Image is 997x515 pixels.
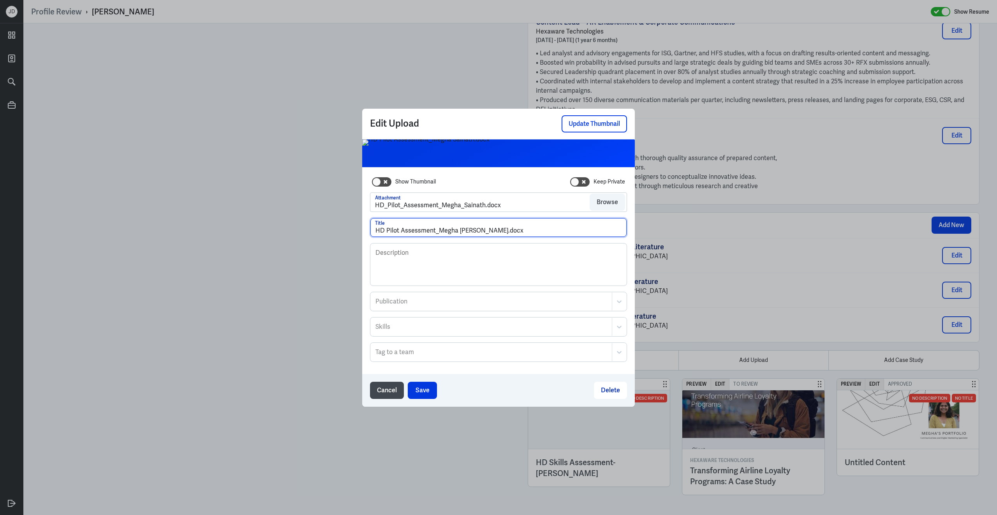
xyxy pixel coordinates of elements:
label: Keep Private [594,178,625,186]
input: Title [370,218,627,237]
label: Show Thumbnail [395,178,436,186]
div: HD_Pilot_Assessment_Megha_Sainath.docx [375,201,501,210]
button: Save [408,382,437,399]
p: Edit Upload [370,115,498,132]
button: Browse [590,194,625,211]
img: HD Pilot Assessment_Megha Sainath.docx [362,139,490,146]
button: Delete [594,382,627,399]
button: Cancel [370,382,404,399]
button: Update Thumbnail [562,115,627,132]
